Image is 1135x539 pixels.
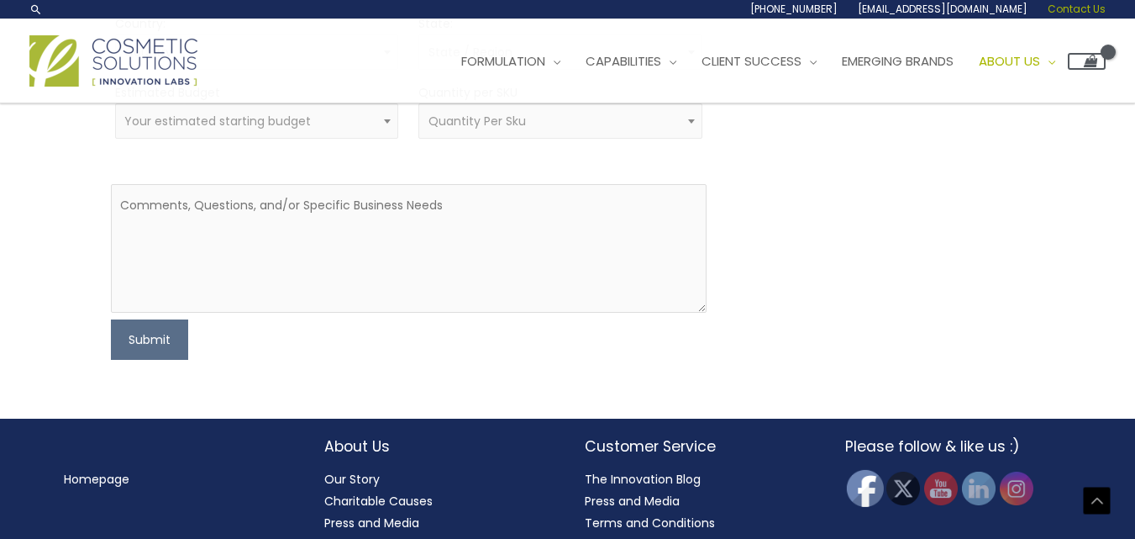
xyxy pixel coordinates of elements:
span: Emerging Brands [842,52,954,70]
img: Twitter [886,472,920,505]
a: Client Success [689,36,829,87]
span: Formulation [461,52,545,70]
span: [EMAIL_ADDRESS][DOMAIN_NAME] [858,2,1027,16]
h2: Customer Service [585,436,812,457]
img: Facebook [846,469,883,506]
span: Quantity Per Sku [428,113,526,129]
a: Our Story [324,471,380,488]
nav: About Us [324,468,551,534]
h2: About Us [324,436,551,457]
img: Cosmetic Solutions Logo [29,35,197,87]
a: Emerging Brands [829,36,966,87]
span: [PHONE_NUMBER] [750,2,838,16]
a: Homepage [64,471,129,488]
a: Press and Media [585,493,680,510]
a: Charitable Causes [324,493,433,510]
span: About Us [979,52,1040,70]
a: About Us [966,36,1068,87]
a: Terms and Conditions [585,515,715,531]
span: Your estimated starting budget [124,113,311,129]
nav: Menu [64,468,291,490]
a: Search icon link [29,3,43,16]
span: Contact Us [1048,2,1106,16]
nav: Site Navigation [436,36,1106,87]
h2: Please follow & like us :) [845,436,1072,457]
span: Client Success [701,52,801,70]
a: Press and Media [324,515,419,531]
a: View Shopping Cart, empty [1068,53,1106,70]
button: Submit [111,320,188,360]
a: Formulation [449,36,573,87]
a: The Innovation Blog [585,471,701,488]
a: Capabilities [573,36,689,87]
span: Capabilities [586,52,661,70]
